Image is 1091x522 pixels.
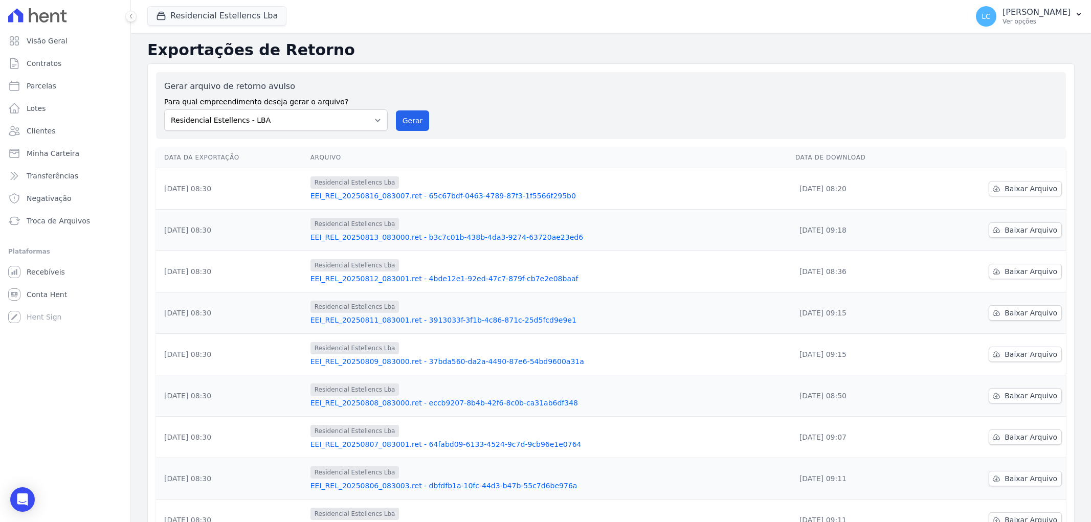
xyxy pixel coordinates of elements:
[1005,349,1057,359] span: Baixar Arquivo
[989,305,1062,321] a: Baixar Arquivo
[310,481,787,491] a: EEI_REL_20250806_083003.ret - dbfdfb1a-10fc-44d3-b47b-55c7d6be976a
[791,210,926,251] td: [DATE] 09:18
[310,218,399,230] span: Residencial Estellencs Lba
[156,375,306,417] td: [DATE] 08:30
[27,193,72,203] span: Negativação
[156,251,306,292] td: [DATE] 08:30
[4,53,126,74] a: Contratos
[310,259,399,271] span: Residencial Estellencs Lba
[989,181,1062,196] a: Baixar Arquivo
[27,126,55,136] span: Clientes
[791,458,926,500] td: [DATE] 09:11
[156,147,306,168] th: Data da Exportação
[10,487,35,512] div: Open Intercom Messenger
[396,110,430,131] button: Gerar
[791,334,926,375] td: [DATE] 09:15
[310,301,399,313] span: Residencial Estellencs Lba
[310,315,787,325] a: EEI_REL_20250811_083001.ret - 3913033f-3f1b-4c86-871c-25d5fcd9e9e1
[310,191,787,201] a: EEI_REL_20250816_083007.ret - 65c67bdf-0463-4789-87f3-1f5566f295b0
[791,251,926,292] td: [DATE] 08:36
[156,458,306,500] td: [DATE] 08:30
[310,176,399,189] span: Residencial Estellencs Lba
[1003,17,1071,26] p: Ver opções
[147,41,1075,59] h2: Exportações de Retorno
[4,166,126,186] a: Transferências
[156,292,306,334] td: [DATE] 08:30
[1005,184,1057,194] span: Baixar Arquivo
[989,429,1062,445] a: Baixar Arquivo
[968,2,1091,31] button: LC [PERSON_NAME] Ver opções
[989,388,1062,403] a: Baixar Arquivo
[156,168,306,210] td: [DATE] 08:30
[27,58,61,69] span: Contratos
[310,356,787,367] a: EEI_REL_20250809_083000.ret - 37bda560-da2a-4490-87e6-54bd9600a31a
[1005,225,1057,235] span: Baixar Arquivo
[156,417,306,458] td: [DATE] 08:30
[1005,432,1057,442] span: Baixar Arquivo
[310,466,399,479] span: Residencial Estellencs Lba
[8,245,122,258] div: Plataformas
[1005,266,1057,277] span: Baixar Arquivo
[4,98,126,119] a: Lotes
[27,216,90,226] span: Troca de Arquivos
[791,292,926,334] td: [DATE] 09:15
[164,80,388,93] label: Gerar arquivo de retorno avulso
[791,417,926,458] td: [DATE] 09:07
[4,284,126,305] a: Conta Hent
[1005,308,1057,318] span: Baixar Arquivo
[310,439,787,449] a: EEI_REL_20250807_083001.ret - 64fabd09-6133-4524-9c7d-9cb96e1e0764
[4,121,126,141] a: Clientes
[989,222,1062,238] a: Baixar Arquivo
[4,143,126,164] a: Minha Carteira
[27,103,46,114] span: Lotes
[4,31,126,51] a: Visão Geral
[1005,473,1057,484] span: Baixar Arquivo
[791,147,926,168] th: Data de Download
[989,264,1062,279] a: Baixar Arquivo
[310,342,399,354] span: Residencial Estellencs Lba
[310,274,787,284] a: EEI_REL_20250812_083001.ret - 4bde12e1-92ed-47c7-879f-cb7e2e08baaf
[27,171,78,181] span: Transferências
[1003,7,1071,17] p: [PERSON_NAME]
[310,383,399,396] span: Residencial Estellencs Lba
[310,508,399,520] span: Residencial Estellencs Lba
[982,13,991,20] span: LC
[27,289,67,300] span: Conta Hent
[989,347,1062,362] a: Baixar Arquivo
[306,147,791,168] th: Arquivo
[989,471,1062,486] a: Baixar Arquivo
[156,334,306,375] td: [DATE] 08:30
[27,267,65,277] span: Recebíveis
[27,36,68,46] span: Visão Geral
[1005,391,1057,401] span: Baixar Arquivo
[4,262,126,282] a: Recebíveis
[27,81,56,91] span: Parcelas
[156,210,306,251] td: [DATE] 08:30
[310,398,787,408] a: EEI_REL_20250808_083000.ret - eccb9207-8b4b-42f6-8c0b-ca31ab6df348
[310,232,787,242] a: EEI_REL_20250813_083000.ret - b3c7c01b-438b-4da3-9274-63720ae23ed6
[27,148,79,158] span: Minha Carteira
[4,76,126,96] a: Parcelas
[791,168,926,210] td: [DATE] 08:20
[791,375,926,417] td: [DATE] 08:50
[4,188,126,209] a: Negativação
[4,211,126,231] a: Troca de Arquivos
[310,425,399,437] span: Residencial Estellencs Lba
[147,6,286,26] button: Residencial Estellencs Lba
[164,93,388,107] label: Para qual empreendimento deseja gerar o arquivo?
